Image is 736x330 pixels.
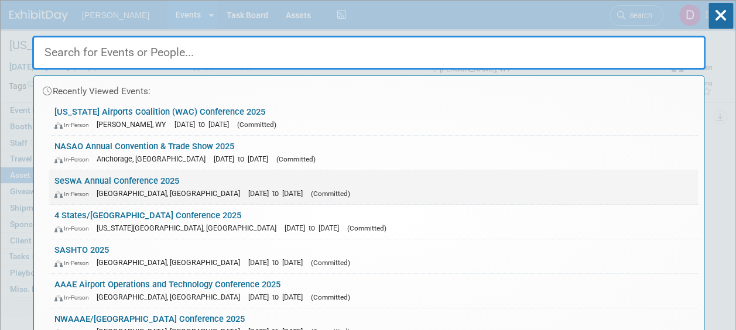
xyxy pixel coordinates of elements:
[347,224,386,232] span: (Committed)
[311,259,350,267] span: (Committed)
[174,120,235,129] span: [DATE] to [DATE]
[285,224,345,232] span: [DATE] to [DATE]
[49,205,698,239] a: 4 States/[GEOGRAPHIC_DATA] Conference 2025 In-Person [US_STATE][GEOGRAPHIC_DATA], [GEOGRAPHIC_DAT...
[49,170,698,204] a: SeSwA Annual Conference 2025 In-Person [GEOGRAPHIC_DATA], [GEOGRAPHIC_DATA] [DATE] to [DATE] (Com...
[54,259,94,267] span: In-Person
[237,121,276,129] span: (Committed)
[54,225,94,232] span: In-Person
[311,190,350,198] span: (Committed)
[49,136,698,170] a: NASAO Annual Convention & Trade Show 2025 In-Person Anchorage, [GEOGRAPHIC_DATA] [DATE] to [DATE]...
[248,293,309,301] span: [DATE] to [DATE]
[54,190,94,198] span: In-Person
[97,120,172,129] span: [PERSON_NAME], WY
[97,224,282,232] span: [US_STATE][GEOGRAPHIC_DATA], [GEOGRAPHIC_DATA]
[49,239,698,273] a: SASHTO 2025 In-Person [GEOGRAPHIC_DATA], [GEOGRAPHIC_DATA] [DATE] to [DATE] (Committed)
[97,189,246,198] span: [GEOGRAPHIC_DATA], [GEOGRAPHIC_DATA]
[214,154,274,163] span: [DATE] to [DATE]
[49,274,698,308] a: AAAE Airport Operations and Technology Conference 2025 In-Person [GEOGRAPHIC_DATA], [GEOGRAPHIC_D...
[248,189,309,198] span: [DATE] to [DATE]
[49,101,698,135] a: [US_STATE] Airports Coalition (WAC) Conference 2025 In-Person [PERSON_NAME], WY [DATE] to [DATE] ...
[248,258,309,267] span: [DATE] to [DATE]
[54,156,94,163] span: In-Person
[311,293,350,301] span: (Committed)
[32,36,706,70] input: Search for Events or People...
[276,155,316,163] span: (Committed)
[97,258,246,267] span: [GEOGRAPHIC_DATA], [GEOGRAPHIC_DATA]
[97,154,211,163] span: Anchorage, [GEOGRAPHIC_DATA]
[54,121,94,129] span: In-Person
[54,294,94,301] span: In-Person
[40,76,698,101] div: Recently Viewed Events:
[97,293,246,301] span: [GEOGRAPHIC_DATA], [GEOGRAPHIC_DATA]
